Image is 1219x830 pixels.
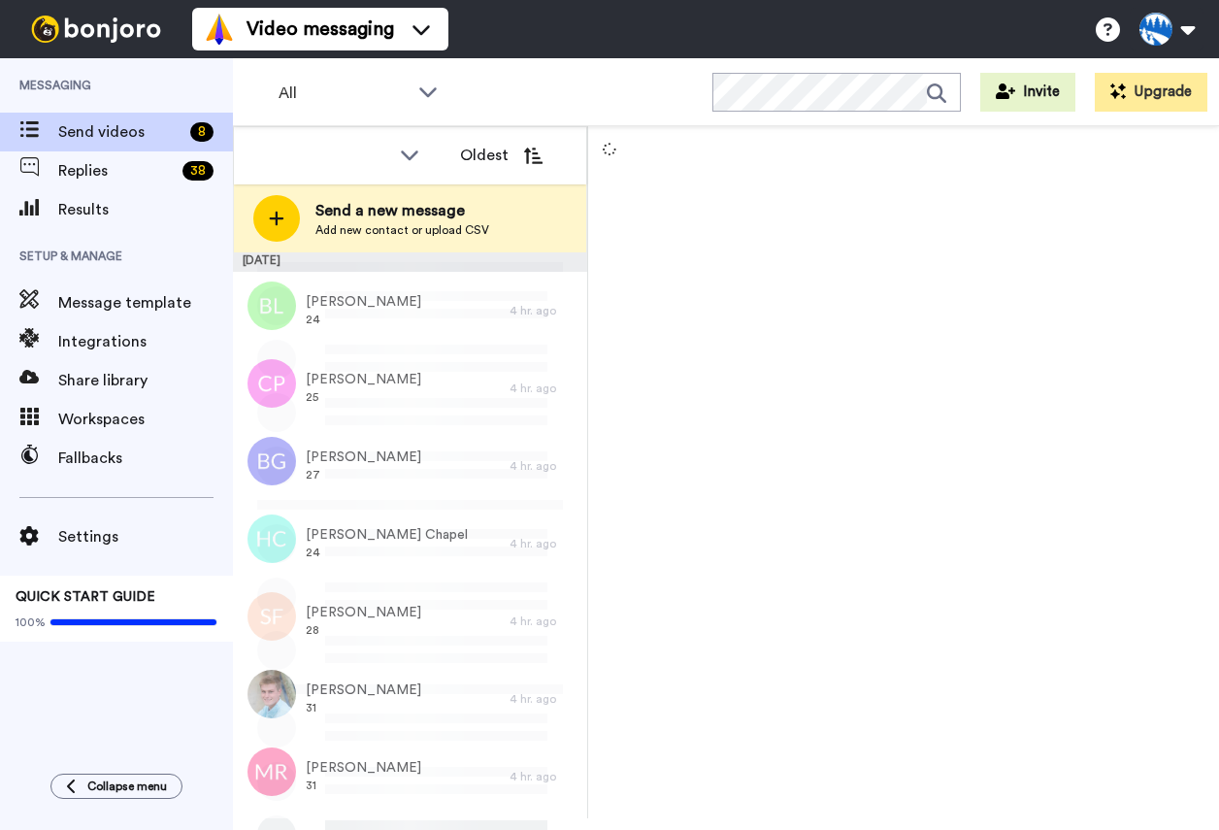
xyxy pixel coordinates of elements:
[306,545,468,560] span: 24
[50,774,182,799] button: Collapse menu
[306,292,421,312] span: [PERSON_NAME]
[306,467,421,482] span: 27
[247,282,296,330] img: bl.png
[58,408,233,431] span: Workspaces
[279,82,409,105] span: All
[510,691,577,707] div: 4 hr. ago
[510,303,577,318] div: 4 hr. ago
[58,369,233,392] span: Share library
[306,448,421,467] span: [PERSON_NAME]
[315,199,489,222] span: Send a new message
[58,525,233,548] span: Settings
[247,515,296,563] img: hc.png
[306,622,421,638] span: 28
[306,603,421,622] span: [PERSON_NAME]
[58,330,233,353] span: Integrations
[306,758,421,778] span: [PERSON_NAME]
[23,16,169,43] img: bj-logo-header-white.svg
[306,700,421,715] span: 31
[306,681,421,700] span: [PERSON_NAME]
[204,14,235,45] img: vm-color.svg
[58,198,233,221] span: Results
[190,122,214,142] div: 8
[306,389,421,405] span: 25
[510,536,577,551] div: 4 hr. ago
[315,222,489,238] span: Add new contact or upload CSV
[58,291,233,315] span: Message template
[306,778,421,793] span: 31
[980,73,1075,112] button: Invite
[247,670,296,718] img: f3af037a-dc70-40c6-88ea-7c27390c2a4d.jpg
[510,769,577,784] div: 4 hr. ago
[58,447,233,470] span: Fallbacks
[1095,73,1207,112] button: Upgrade
[233,252,587,272] div: [DATE]
[247,437,296,485] img: bg.png
[87,779,167,794] span: Collapse menu
[445,136,557,175] button: Oldest
[16,590,155,604] span: QUICK START GUIDE
[247,359,296,408] img: cp.png
[306,312,421,327] span: 24
[247,592,296,641] img: sf.png
[182,161,214,181] div: 38
[58,159,175,183] span: Replies
[510,458,577,474] div: 4 hr. ago
[306,525,468,545] span: [PERSON_NAME] Chapel
[16,614,46,630] span: 100%
[58,120,182,144] span: Send videos
[510,381,577,396] div: 4 hr. ago
[510,614,577,629] div: 4 hr. ago
[247,747,296,796] img: mr.png
[306,370,421,389] span: [PERSON_NAME]
[247,16,394,43] span: Video messaging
